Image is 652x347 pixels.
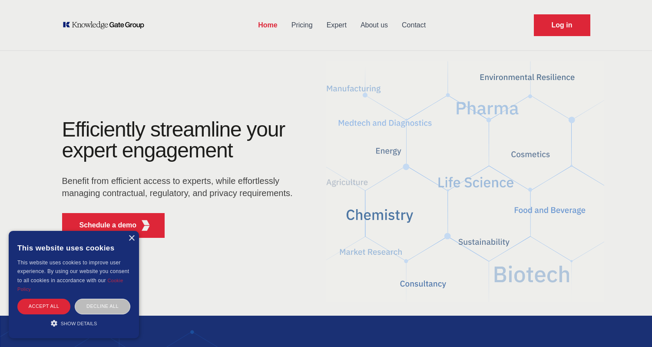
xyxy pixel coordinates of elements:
a: Cookie Policy [17,278,123,292]
p: Benefit from efficient access to experts, while effortlessly managing contractual, regulatory, an... [62,175,298,199]
div: Decline all [75,299,130,314]
div: Close [128,235,135,242]
a: KOL Knowledge Platform: Talk to Key External Experts (KEE) [62,21,150,30]
a: Request Demo [534,14,590,36]
a: Pricing [285,14,320,37]
a: Contact [395,14,433,37]
div: Show details [17,319,130,327]
button: Schedule a demoKGG Fifth Element RED [62,213,165,238]
img: KGG Fifth Element RED [140,220,151,231]
a: Home [251,14,284,37]
div: Accept all [17,299,70,314]
h1: Efficiently streamline your expert engagement [62,118,285,162]
a: Expert [320,14,354,37]
span: Show details [61,321,97,326]
p: Schedule a demo [79,220,137,230]
a: About us [354,14,395,37]
span: This website uses cookies to improve user experience. By using our website you consent to all coo... [17,260,129,284]
div: This website uses cookies [17,237,130,258]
